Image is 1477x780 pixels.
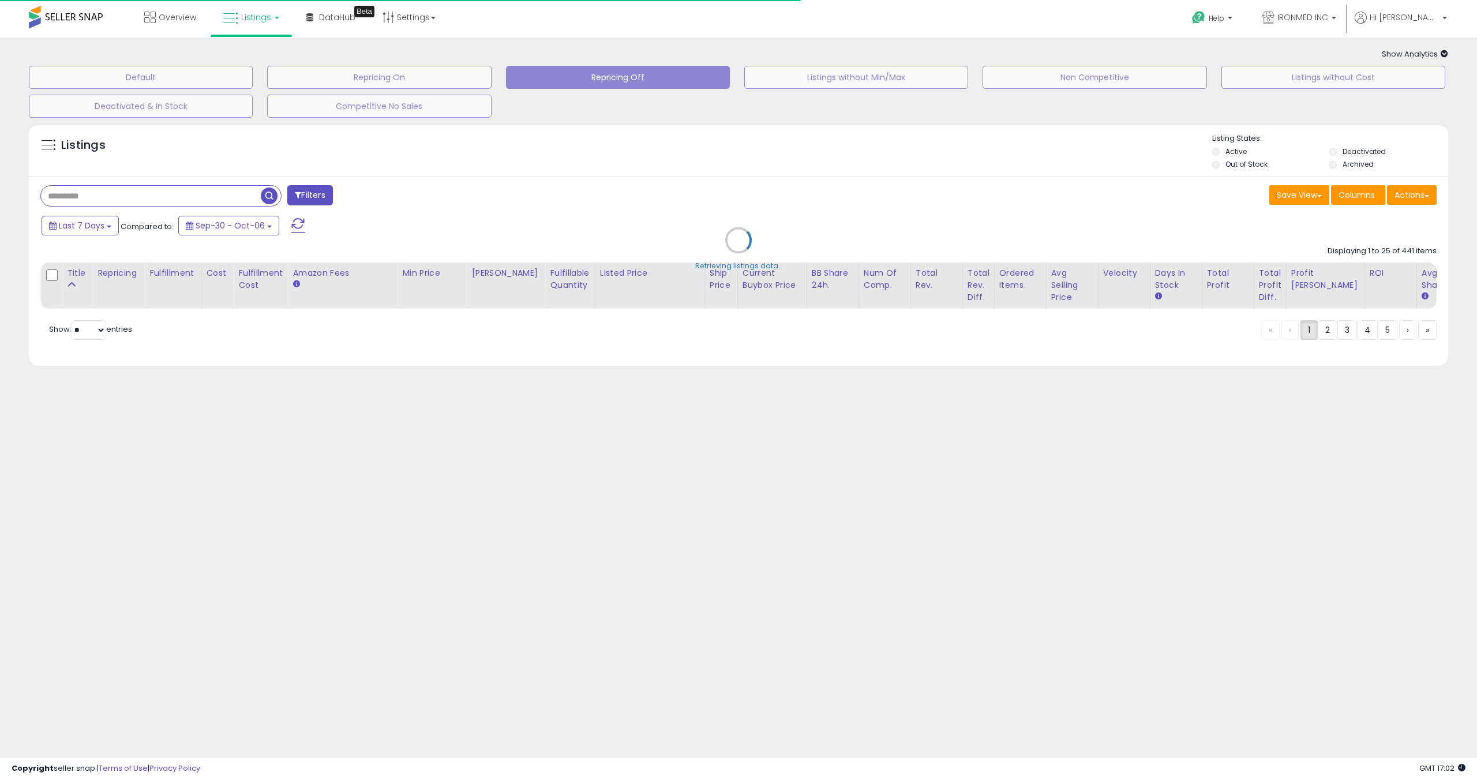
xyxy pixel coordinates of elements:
button: Repricing Off [506,66,730,89]
button: Repricing On [267,66,491,89]
span: DataHub [319,12,355,23]
span: Show Analytics [1382,48,1448,59]
button: Non Competitive [983,66,1206,89]
div: Tooltip anchor [354,6,374,17]
button: Listings without Cost [1221,66,1445,89]
div: Retrieving listings data.. [695,260,782,271]
button: Competitive No Sales [267,95,491,118]
span: Hi [PERSON_NAME] [1370,12,1439,23]
span: Listings [241,12,271,23]
span: IRONMED INC [1277,12,1328,23]
button: Deactivated & In Stock [29,95,253,118]
a: Hi [PERSON_NAME] [1355,12,1447,37]
a: Help [1183,2,1244,37]
button: Listings without Min/Max [744,66,968,89]
span: Help [1209,13,1224,23]
span: Overview [159,12,196,23]
i: Get Help [1191,10,1206,25]
button: Default [29,66,253,89]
